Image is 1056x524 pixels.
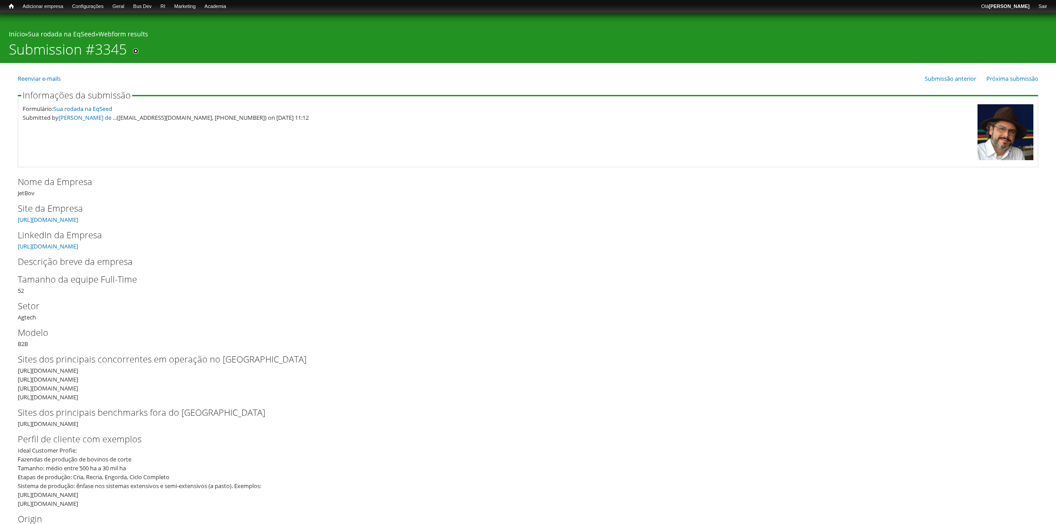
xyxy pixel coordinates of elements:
[129,2,156,11] a: Bus Dev
[18,273,1038,295] div: 52
[18,255,1024,268] label: Descrição breve da empresa
[1034,2,1052,11] a: Sair
[18,175,1038,197] div: JetBov
[9,41,127,63] h1: Submission #3345
[18,229,1024,242] label: LinkedIn da Empresa
[18,299,1038,322] div: Agtech
[200,2,231,11] a: Academia
[977,104,1033,160] img: Foto de Xisto Alves de Souza Junior
[18,406,1024,419] label: Sites dos principais benchmarks fora do [GEOGRAPHIC_DATA]
[156,2,170,11] a: RI
[18,273,1024,286] label: Tamanho da equipe Full-Time
[59,114,117,122] a: [PERSON_NAME] de ...
[4,2,18,11] a: Início
[23,113,973,122] div: Submitted by ([EMAIL_ADDRESS][DOMAIN_NAME], [PHONE_NUMBER]) on [DATE] 11:12
[21,91,132,100] legend: Informações da submissão
[18,406,1038,428] div: [URL][DOMAIN_NAME]
[18,326,1038,348] div: B2B
[9,30,25,38] a: Início
[18,202,1024,215] label: Site da Empresa
[977,154,1033,162] a: Ver perfil do usuário.
[108,2,129,11] a: Geral
[28,30,95,38] a: Sua rodada na EqSeed
[170,2,200,11] a: Marketing
[18,366,1032,402] div: [URL][DOMAIN_NAME] [URL][DOMAIN_NAME] [URL][DOMAIN_NAME] [URL][DOMAIN_NAME]
[9,3,14,9] span: Início
[18,433,1024,446] label: Perfil de cliente com exemplos
[23,104,973,113] div: Formulário:
[989,4,1029,9] strong: [PERSON_NAME]
[68,2,108,11] a: Configurações
[986,75,1038,83] a: Próxima submissão
[18,299,1024,313] label: Setor
[977,2,1034,11] a: Olá[PERSON_NAME]
[18,75,61,83] a: Reenviar e-mails
[18,2,68,11] a: Adicionar empresa
[18,242,78,250] a: [URL][DOMAIN_NAME]
[18,446,1032,508] div: Ideal Customer Profie: Fazendas de produção de bovinos de corte Tamanho: médio entre 500 ha a 30 ...
[18,175,1024,189] label: Nome da Empresa
[925,75,976,83] a: Submissão anterior
[53,105,112,113] a: Sua rodada na EqSeed
[18,353,1024,366] label: Sites dos principais concorrentes em operação no [GEOGRAPHIC_DATA]
[18,326,1024,339] label: Modelo
[98,30,148,38] a: Webform results
[9,30,1047,41] div: » »
[18,216,78,224] a: [URL][DOMAIN_NAME]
